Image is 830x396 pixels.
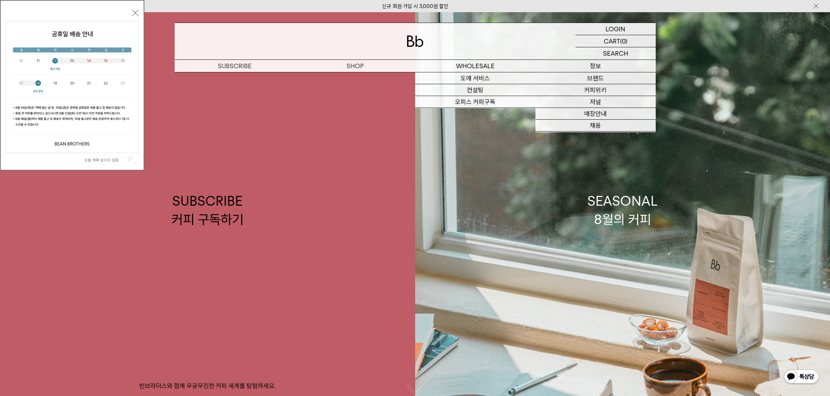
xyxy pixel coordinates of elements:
a: 컨설팅 [415,84,535,96]
p: 정보 [535,60,656,72]
a: SHOP [295,60,415,72]
img: 카카오톡 채널 1:1 채팅 버튼 [783,369,820,386]
button: 닫기 [132,10,138,16]
a: 신규 회원 가입 시 3,000원 할인 [382,3,448,9]
a: 브랜드 [535,72,656,84]
a: 저널 [535,96,656,108]
a: 도매 서비스 [415,72,535,84]
p: WHOLESALE [415,60,535,72]
p: LOGIN [606,23,625,35]
label: 오늘 하루 보이지 않음 [84,158,127,163]
a: 오피스 커피구독 [415,96,535,108]
div: SUBSCRIBE 커피 구독하기 [172,192,244,229]
a: SUBSCRIBE [175,60,295,72]
p: (0) [620,35,627,47]
p: SEARCH [603,47,628,60]
div: SEASONAL 8월의 커피 [587,192,658,229]
a: 매장안내 [535,108,656,120]
img: cb63d4bbb2e6550c365f227fdc69b27f_113810.jpg [6,21,138,153]
a: 커피위키 [535,84,656,96]
a: LOGIN [576,23,656,35]
img: 로고 [407,35,424,47]
a: 채용 [535,120,656,132]
a: CART (0) [576,35,656,47]
p: CART [604,35,620,47]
